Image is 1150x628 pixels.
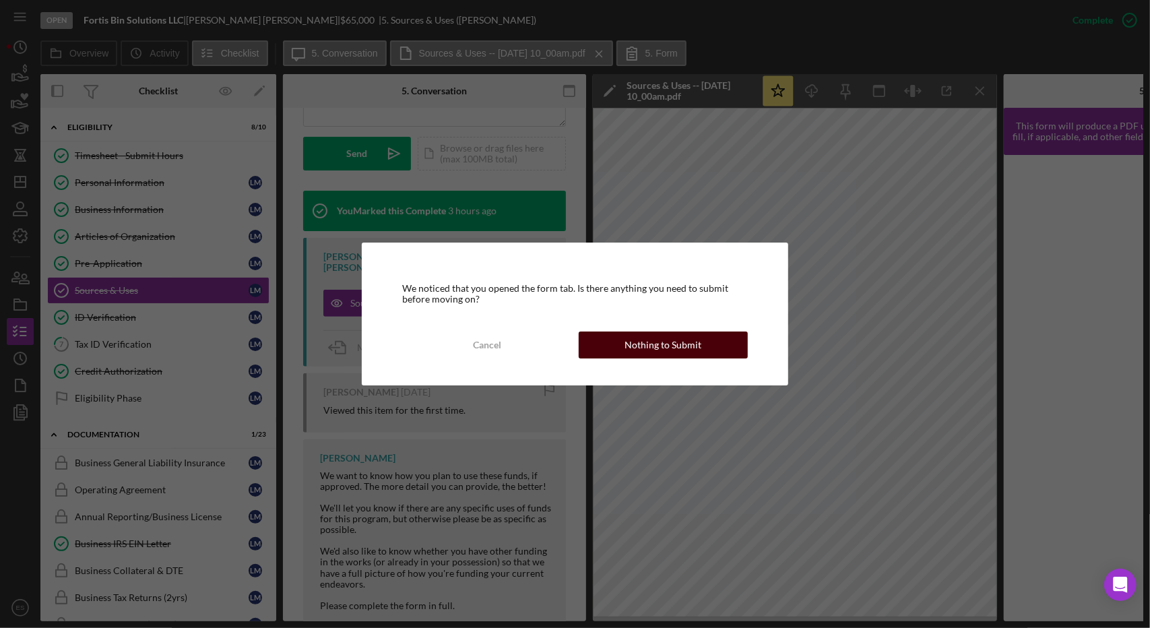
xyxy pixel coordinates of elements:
div: Cancel [473,332,501,358]
div: Nothing to Submit [625,332,701,358]
button: Cancel [402,332,571,358]
button: Nothing to Submit [579,332,748,358]
div: Open Intercom Messenger [1104,569,1137,601]
div: We noticed that you opened the form tab. Is there anything you need to submit before moving on? [402,283,747,305]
